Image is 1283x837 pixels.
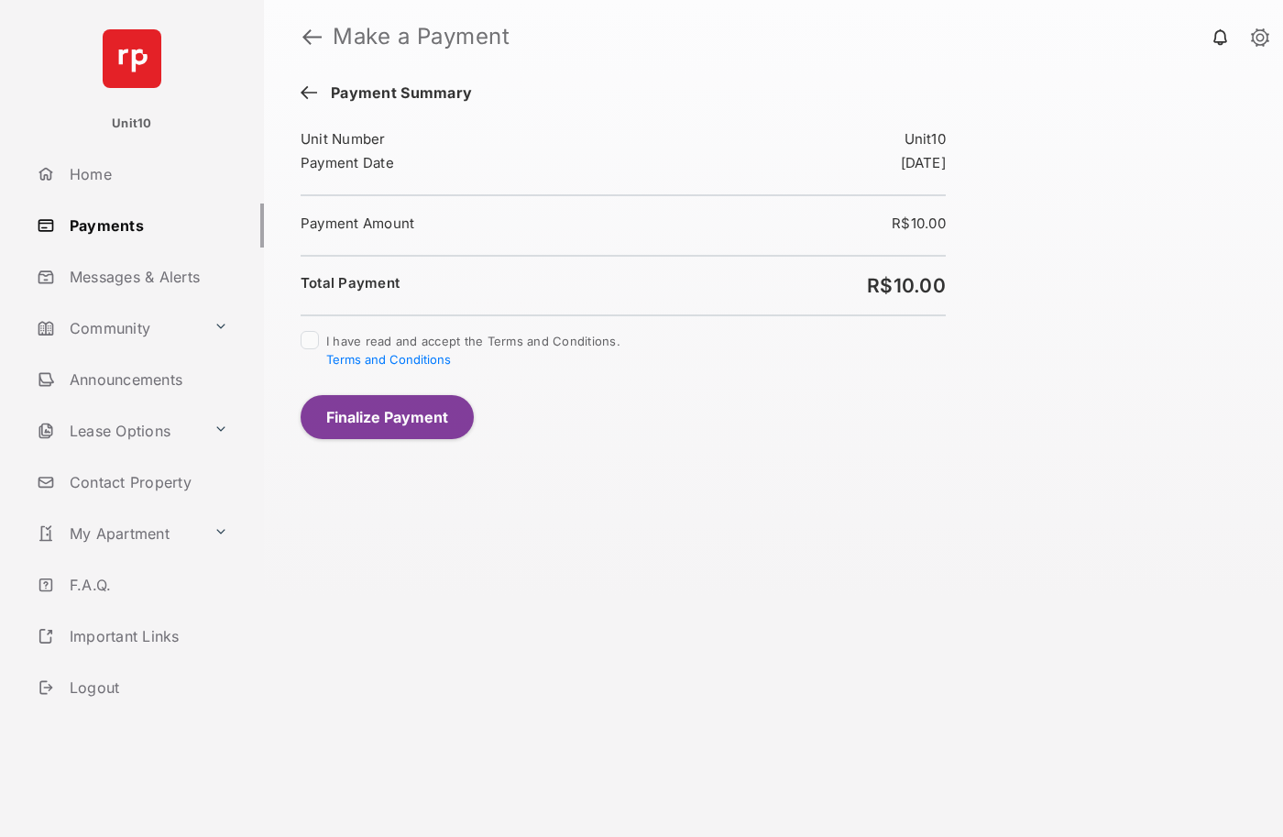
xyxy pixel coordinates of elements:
[301,395,474,439] button: Finalize Payment
[29,666,264,710] a: Logout
[29,358,264,402] a: Announcements
[112,115,152,133] p: Unit10
[29,563,264,607] a: F.A.Q.
[29,255,264,299] a: Messages & Alerts
[333,26,510,48] strong: Make a Payment
[29,460,264,504] a: Contact Property
[326,352,451,367] button: I have read and accept the Terms and Conditions.
[29,409,206,453] a: Lease Options
[103,29,161,88] img: svg+xml;base64,PHN2ZyB4bWxucz0iaHR0cDovL3d3dy53My5vcmcvMjAwMC9zdmciIHdpZHRoPSI2NCIgaGVpZ2h0PSI2NC...
[29,152,264,196] a: Home
[29,204,264,248] a: Payments
[29,306,206,350] a: Community
[326,334,620,367] span: I have read and accept the Terms and Conditions.
[29,614,236,658] a: Important Links
[322,84,472,105] span: Payment Summary
[29,512,206,556] a: My Apartment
